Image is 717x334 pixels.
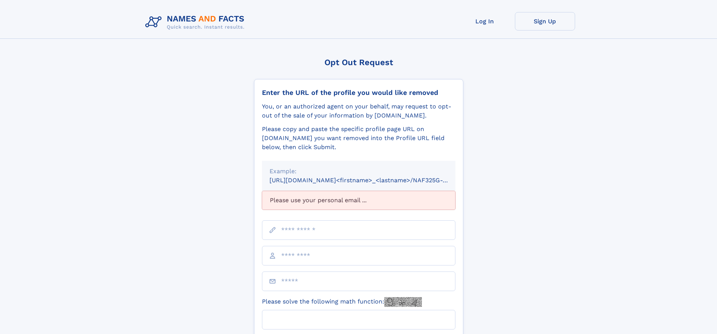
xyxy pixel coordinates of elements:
div: You, or an authorized agent on your behalf, may request to opt-out of the sale of your informatio... [262,102,455,120]
img: Logo Names and Facts [142,12,251,32]
a: Log In [455,12,515,31]
small: [URL][DOMAIN_NAME]<firstname>_<lastname>/NAF325G-xxxxxxxx [269,177,470,184]
div: Opt Out Request [254,58,463,67]
div: Please use your personal email ... [262,191,455,210]
div: Enter the URL of the profile you would like removed [262,88,455,97]
div: Please copy and paste the specific profile page URL on [DOMAIN_NAME] you want removed into the Pr... [262,125,455,152]
label: Please solve the following math function: [262,297,422,307]
div: Example: [269,167,448,176]
a: Sign Up [515,12,575,31]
